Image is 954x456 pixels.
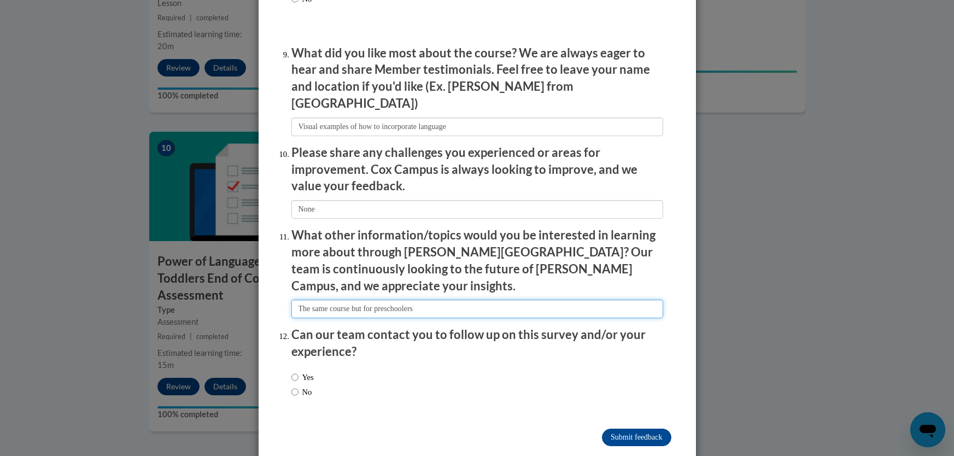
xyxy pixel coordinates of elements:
[291,227,663,294] p: What other information/topics would you be interested in learning more about through [PERSON_NAME...
[291,326,663,360] p: Can our team contact you to follow up on this survey and/or your experience?
[291,386,299,398] input: No
[291,371,299,383] input: Yes
[291,45,663,112] p: What did you like most about the course? We are always eager to hear and share Member testimonial...
[291,144,663,195] p: Please share any challenges you experienced or areas for improvement. Cox Campus is always lookin...
[291,371,314,383] label: Yes
[602,429,671,446] input: Submit feedback
[291,386,312,398] label: No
